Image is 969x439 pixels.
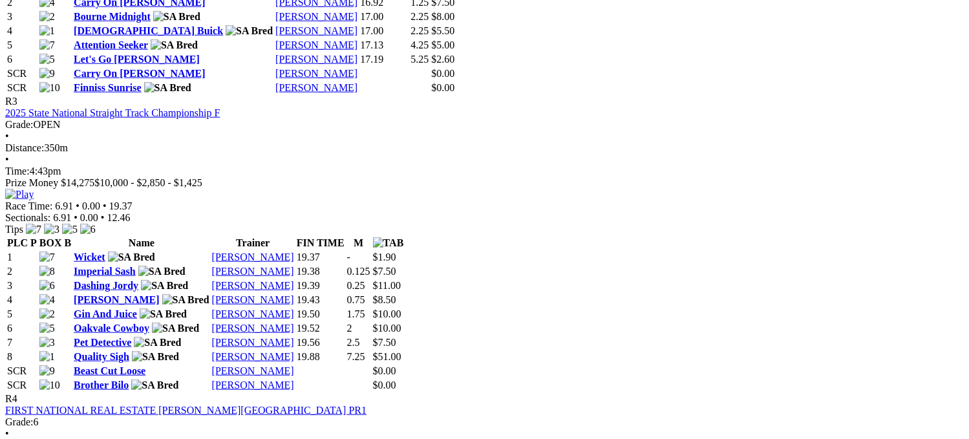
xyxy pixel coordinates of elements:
[6,350,37,363] td: 8
[212,365,294,376] a: [PERSON_NAME]
[373,266,396,277] span: $7.50
[373,380,396,391] span: $0.00
[6,322,37,335] td: 6
[134,337,181,348] img: SA Bred
[347,337,360,348] text: 2.5
[212,308,294,319] a: [PERSON_NAME]
[373,351,401,362] span: $51.00
[5,142,44,153] span: Distance:
[5,212,50,223] span: Sectionals:
[359,10,409,23] td: 17.00
[39,351,55,363] img: 1
[39,308,55,320] img: 2
[39,380,60,391] img: 10
[6,25,37,37] td: 4
[5,393,17,404] span: R4
[80,212,98,223] span: 0.00
[347,252,350,262] text: -
[410,11,429,22] text: 2.25
[5,189,34,200] img: Play
[5,131,9,142] span: •
[373,237,404,249] img: TAB
[275,39,357,50] a: [PERSON_NAME]
[373,252,396,262] span: $1.90
[212,351,294,362] a: [PERSON_NAME]
[347,351,365,362] text: 7.25
[6,10,37,23] td: 3
[101,212,105,223] span: •
[5,154,9,165] span: •
[74,39,148,50] a: Attention Seeker
[74,337,131,348] a: Pet Detective
[347,294,365,305] text: 0.75
[74,351,129,362] a: Quality Sigh
[275,54,357,65] a: [PERSON_NAME]
[212,337,294,348] a: [PERSON_NAME]
[296,294,345,306] td: 19.43
[153,11,200,23] img: SA Bred
[431,68,454,79] span: $0.00
[359,53,409,66] td: 17.19
[212,252,294,262] a: [PERSON_NAME]
[39,323,55,334] img: 5
[410,54,429,65] text: 5.25
[431,39,454,50] span: $5.00
[151,39,198,51] img: SA Bred
[5,107,220,118] a: 2025 State National Straight Track Championship F
[347,280,365,291] text: 0.25
[74,82,141,93] a: Finniss Sunrise
[296,237,345,250] th: FIN TIME
[5,119,964,131] div: OPEN
[39,68,55,80] img: 9
[6,265,37,278] td: 2
[275,25,357,36] a: [PERSON_NAME]
[212,380,294,391] a: [PERSON_NAME]
[39,25,55,37] img: 1
[94,177,202,188] span: $10,000 - $2,850 - $1,425
[431,11,454,22] span: $8.00
[359,39,409,52] td: 17.13
[346,237,371,250] th: M
[39,54,55,65] img: 5
[74,365,145,376] a: Beast Cut Loose
[144,82,191,94] img: SA Bred
[5,142,964,154] div: 350m
[5,224,23,235] span: Tips
[109,200,133,211] span: 19.37
[76,200,80,211] span: •
[347,323,352,334] text: 2
[82,200,100,211] span: 0.00
[6,308,37,321] td: 5
[296,265,345,278] td: 19.38
[103,200,107,211] span: •
[6,251,37,264] td: 1
[6,81,37,94] td: SCR
[39,365,55,377] img: 9
[5,119,34,130] span: Grade:
[74,308,137,319] a: Gin And Juice
[6,379,37,392] td: SCR
[296,322,345,335] td: 19.52
[6,294,37,306] td: 4
[373,294,396,305] span: $8.50
[373,337,396,348] span: $7.50
[26,224,41,235] img: 7
[39,11,55,23] img: 2
[359,25,409,37] td: 17.00
[55,200,73,211] span: 6.91
[39,294,55,306] img: 4
[5,166,30,177] span: Time:
[211,237,295,250] th: Trainer
[80,224,96,235] img: 6
[131,380,178,391] img: SA Bred
[39,237,62,248] span: BOX
[212,266,294,277] a: [PERSON_NAME]
[44,224,59,235] img: 3
[74,380,129,391] a: Brother Bilo
[108,252,155,263] img: SA Bred
[64,237,71,248] span: B
[74,323,149,334] a: Oakvale Cowboy
[74,280,138,291] a: Dashing Jordy
[5,177,964,189] div: Prize Money $14,275
[74,252,105,262] a: Wicket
